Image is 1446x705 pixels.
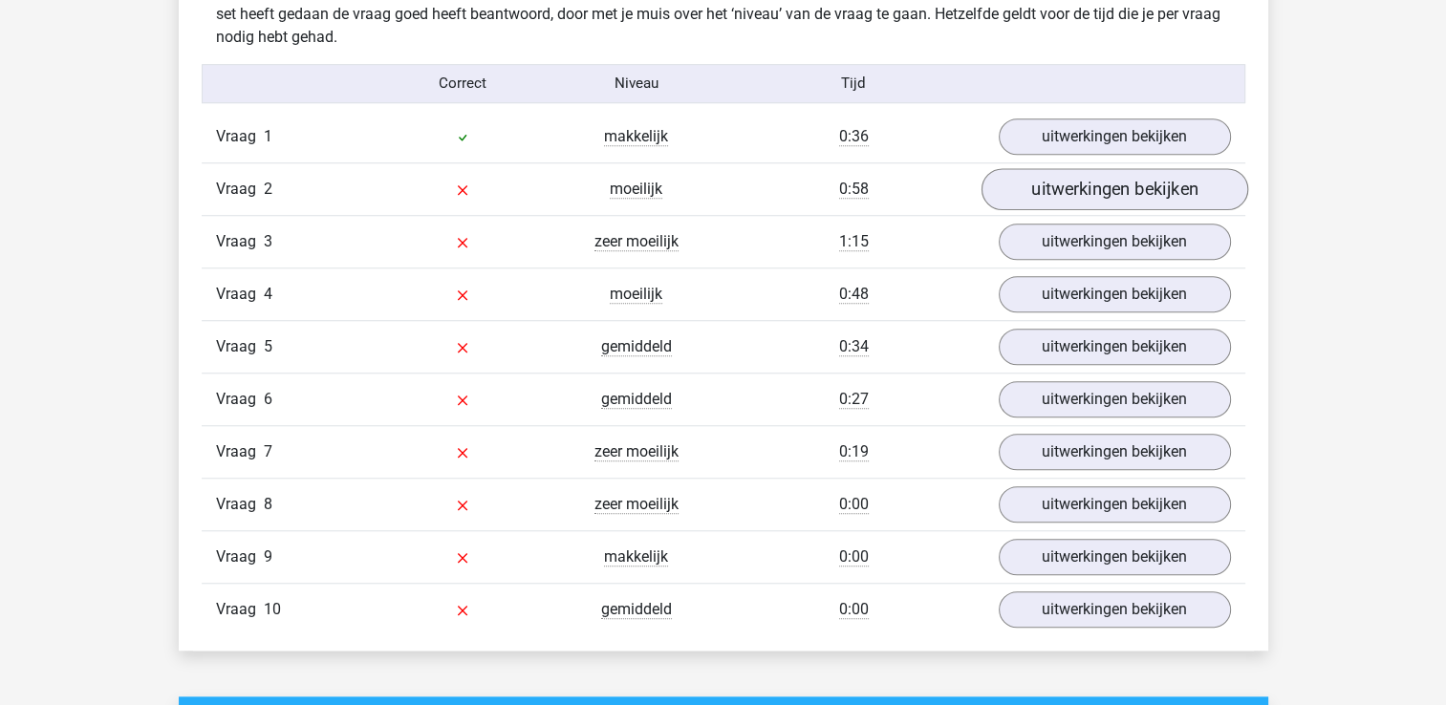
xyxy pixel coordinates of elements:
a: uitwerkingen bekijken [999,539,1231,575]
span: 8 [264,495,272,513]
a: uitwerkingen bekijken [999,224,1231,260]
a: uitwerkingen bekijken [999,276,1231,312]
span: zeer moeilijk [594,495,679,514]
span: Vraag [216,230,264,253]
a: uitwerkingen bekijken [999,329,1231,365]
span: Vraag [216,388,264,411]
span: Vraag [216,335,264,358]
span: 0:27 [839,390,869,409]
span: 0:00 [839,547,869,566]
div: Niveau [550,73,723,95]
span: Vraag [216,440,264,463]
span: 1:15 [839,232,869,251]
span: makkelijk [604,127,668,146]
span: 0:34 [839,337,869,356]
span: 0:36 [839,127,869,146]
a: uitwerkingen bekijken [999,434,1231,470]
span: 1 [264,127,272,145]
div: Tijd [723,73,983,95]
span: Vraag [216,598,264,621]
span: 3 [264,232,272,250]
a: uitwerkingen bekijken [999,381,1231,417]
a: uitwerkingen bekijken [999,118,1231,155]
span: 2 [264,180,272,198]
span: Vraag [216,125,264,148]
span: 5 [264,337,272,355]
span: makkelijk [604,547,668,566]
span: gemiddeld [601,337,672,356]
span: Vraag [216,178,264,201]
span: Vraag [216,493,264,516]
span: 7 [264,442,272,460]
span: 10 [264,600,281,618]
a: uitwerkingen bekijken [981,168,1247,210]
span: 4 [264,285,272,303]
span: moeilijk [610,285,662,304]
span: 0:00 [839,600,869,619]
span: 9 [264,547,272,566]
span: Vraag [216,545,264,568]
span: 0:58 [839,180,869,199]
span: gemiddeld [601,390,672,409]
span: 6 [264,390,272,408]
span: zeer moeilijk [594,442,679,461]
span: moeilijk [610,180,662,199]
span: zeer moeilijk [594,232,679,251]
span: Vraag [216,283,264,306]
div: Correct [376,73,550,95]
a: uitwerkingen bekijken [999,591,1231,628]
a: uitwerkingen bekijken [999,486,1231,523]
span: 0:48 [839,285,869,304]
span: 0:19 [839,442,869,461]
span: 0:00 [839,495,869,514]
span: gemiddeld [601,600,672,619]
